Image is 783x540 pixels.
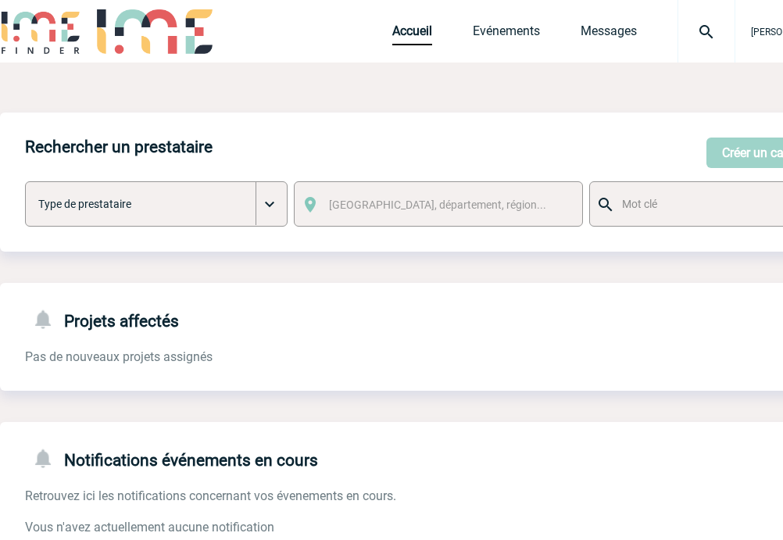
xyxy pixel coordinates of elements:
h4: Notifications événements en cours [25,447,318,470]
span: Pas de nouveaux projets assignés [25,349,213,364]
span: Vous n'avez actuellement aucune notification [25,520,274,535]
h4: Projets affectés [25,308,179,331]
a: Evénements [473,23,540,45]
span: Retrouvez ici les notifications concernant vos évenements en cours. [25,488,396,503]
a: Messages [581,23,637,45]
img: notifications-24-px-g.png [31,308,64,331]
a: Accueil [392,23,432,45]
img: notifications-24-px-g.png [31,447,64,470]
span: [GEOGRAPHIC_DATA], département, région... [329,198,546,211]
h4: Rechercher un prestataire [25,138,213,156]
